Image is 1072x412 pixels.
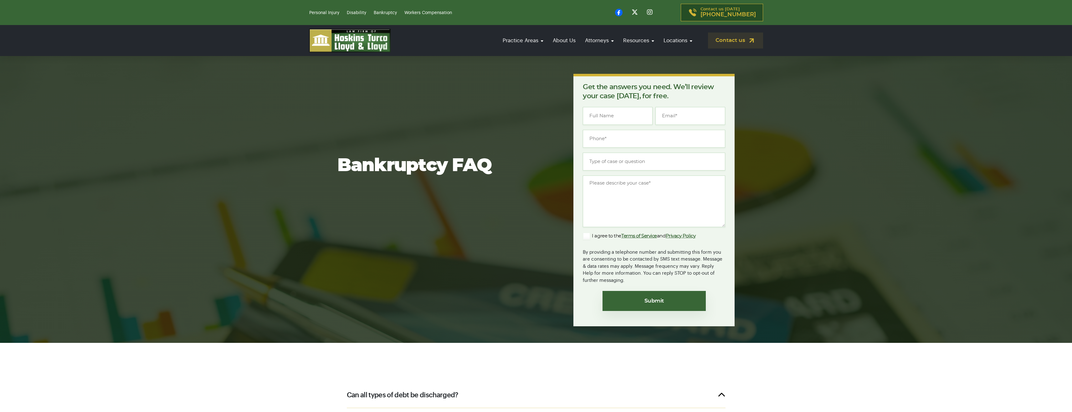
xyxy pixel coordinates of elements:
p: Get the answers you need. We’ll review your case [DATE], for free. [583,83,725,101]
img: logo [309,29,391,52]
a: Disability [347,11,366,15]
input: Submit [603,291,706,311]
a: Workers Compensation [404,11,452,15]
a: Locations [660,32,695,49]
h2: Can all types of debt be discharged? [347,390,458,400]
div: By providing a telephone number and submitting this form you are consenting to be contacted by SM... [583,245,725,284]
a: Privacy Policy [666,234,696,238]
a: Attorneys [582,32,617,49]
input: Full Name [583,107,653,125]
a: Contact us [708,33,763,48]
a: Terms of Service [621,234,657,238]
a: Contact us [DATE][PHONE_NUMBER] [681,4,763,21]
label: I agree to the and [583,232,695,240]
p: Contact us [DATE] [700,7,756,18]
input: Phone* [583,130,725,148]
span: [PHONE_NUMBER] [700,12,756,18]
a: Bankruptcy [374,11,397,15]
a: About Us [550,32,579,49]
input: Email* [655,107,725,125]
a: Resources [620,32,657,49]
input: Type of case or question [583,153,725,170]
a: Practice Areas [500,32,546,49]
h1: Bankruptcy FAQ [337,155,554,177]
a: Personal Injury [309,11,339,15]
